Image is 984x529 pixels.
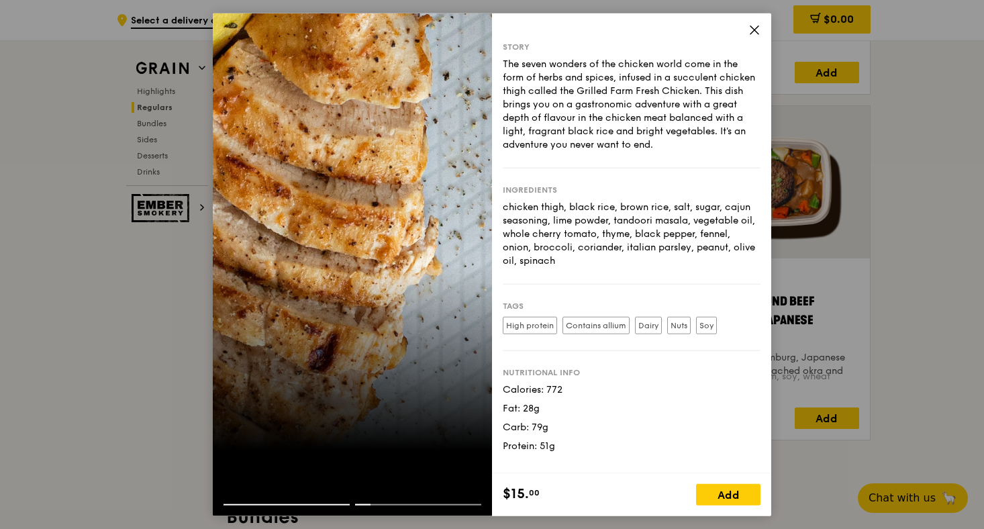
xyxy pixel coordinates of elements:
[696,317,717,334] label: Soy
[503,440,760,453] div: Protein: 51g
[529,487,540,497] span: 00
[562,317,630,334] label: Contains allium
[667,317,691,334] label: Nuts
[696,483,760,505] div: Add
[503,58,760,152] div: The seven wonders of the chicken world come in the form of herbs and spices, infused in a succule...
[635,317,662,334] label: Dairy
[503,301,760,311] div: Tags
[503,201,760,268] div: chicken thigh, black rice, brown rice, salt, sugar, cajun seasoning, lime powder, tandoori masala...
[503,402,760,416] div: Fat: 28g
[503,483,529,503] span: $15.
[503,421,760,434] div: Carb: 79g
[503,42,760,52] div: Story
[503,317,557,334] label: High protein
[503,383,760,397] div: Calories: 772
[503,367,760,378] div: Nutritional info
[503,185,760,195] div: Ingredients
